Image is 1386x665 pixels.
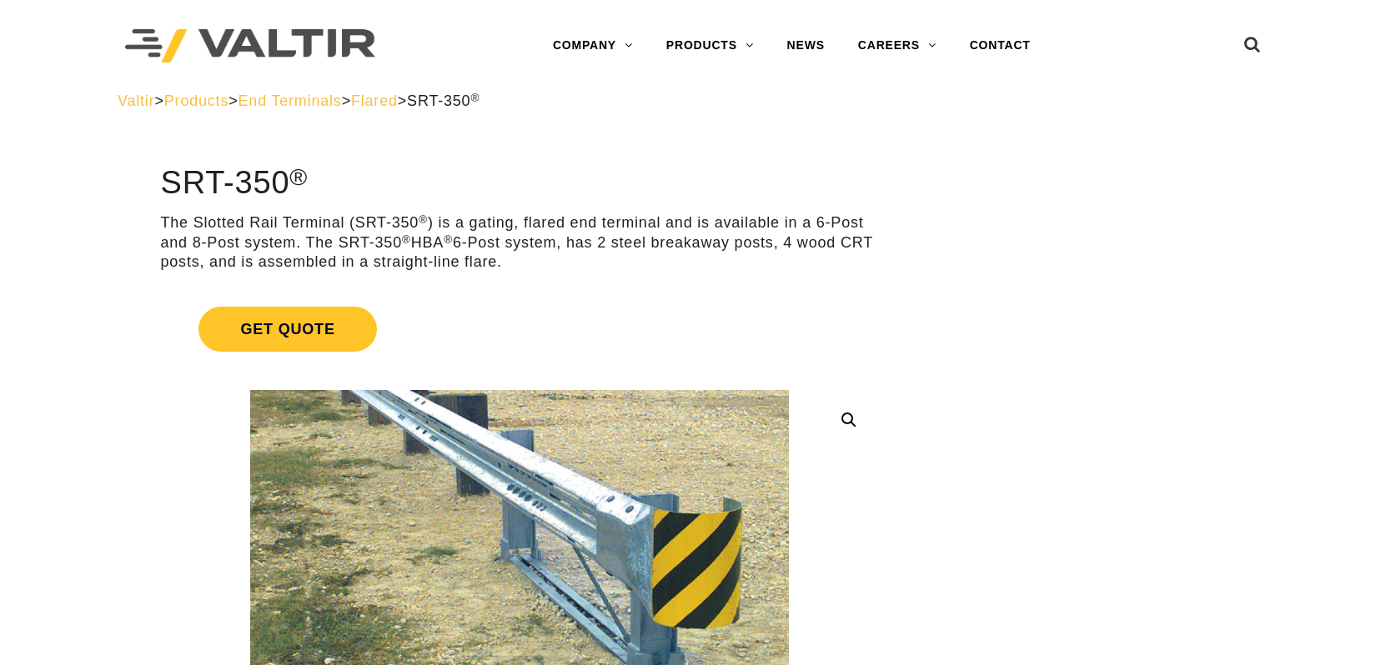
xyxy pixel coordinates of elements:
[160,166,879,201] h1: SRT-350
[160,213,879,272] p: The Slotted Rail Terminal (SRT-350 ) is a gating, flared end terminal and is available in a 6-Pos...
[198,307,376,352] span: Get Quote
[164,92,228,109] a: Products
[118,92,154,109] a: Valtir
[650,29,771,62] a: PRODUCTS
[771,29,841,62] a: NEWS
[444,233,453,246] sup: ®
[953,29,1047,62] a: CONTACT
[351,92,398,109] a: Flared
[407,92,480,109] span: SRT-350
[118,92,1268,111] div: > > > >
[402,233,411,246] sup: ®
[125,29,375,63] img: Valtir
[239,92,342,109] a: End Terminals
[470,92,480,104] sup: ®
[419,213,428,226] sup: ®
[536,29,650,62] a: COMPANY
[160,287,879,372] a: Get Quote
[289,163,308,190] sup: ®
[841,29,953,62] a: CAREERS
